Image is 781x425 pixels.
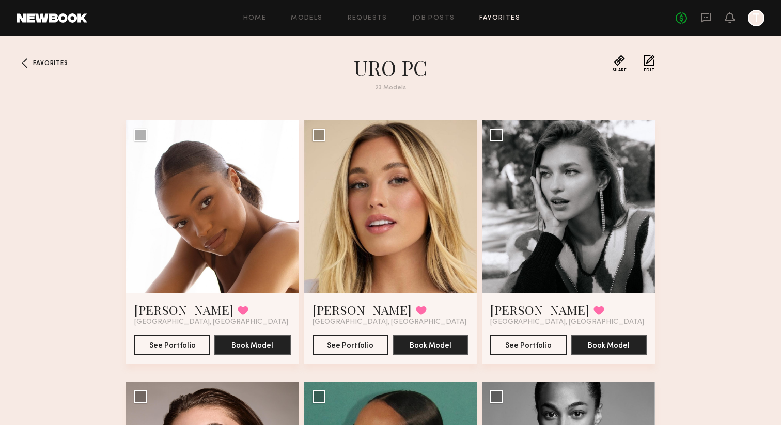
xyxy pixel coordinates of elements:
a: Job Posts [412,15,455,22]
button: See Portfolio [134,335,210,355]
button: See Portfolio [313,335,388,355]
a: Book Model [571,340,647,349]
a: Requests [348,15,387,22]
a: [PERSON_NAME] [490,302,589,318]
button: Edit [644,55,655,72]
h1: URO PC [205,55,576,81]
div: 23 Models [205,85,576,91]
a: T [748,10,764,26]
span: [GEOGRAPHIC_DATA], [GEOGRAPHIC_DATA] [313,318,466,326]
a: Favorites [479,15,520,22]
button: Book Model [214,335,290,355]
span: [GEOGRAPHIC_DATA], [GEOGRAPHIC_DATA] [490,318,644,326]
a: Home [243,15,267,22]
a: [PERSON_NAME] [313,302,412,318]
button: See Portfolio [490,335,566,355]
a: Models [291,15,322,22]
a: [PERSON_NAME] [134,302,233,318]
span: Edit [644,68,655,72]
span: Favorites [33,60,68,67]
button: Book Model [393,335,468,355]
button: Book Model [571,335,647,355]
span: [GEOGRAPHIC_DATA], [GEOGRAPHIC_DATA] [134,318,288,326]
a: Book Model [214,340,290,349]
span: Share [612,68,627,72]
a: Favorites [17,55,33,71]
a: Book Model [393,340,468,349]
button: Share [612,55,627,72]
